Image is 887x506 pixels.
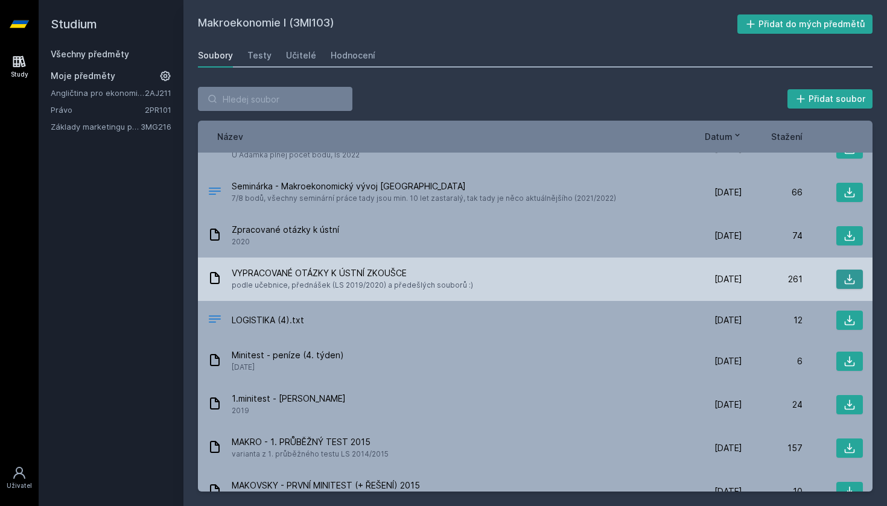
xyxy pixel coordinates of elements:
[714,230,742,242] span: [DATE]
[742,273,803,285] div: 261
[232,349,344,361] span: Minitest - peníze (4. týden)
[198,49,233,62] div: Soubory
[208,184,222,201] div: .DOCX
[771,130,803,143] button: Stažení
[232,224,339,236] span: Zpracované otázky k ústní
[232,279,473,291] span: podle učebnice, přednášek (LS 2019/2020) a předešlých souborů :)
[232,361,344,373] span: [DATE]
[787,89,873,109] button: Přidat soubor
[51,87,145,99] a: Angličtina pro ekonomická studia 1 (B2/C1)
[51,104,145,116] a: Právo
[742,442,803,454] div: 157
[198,14,737,34] h2: Makroekonomie I (3MI103)
[232,192,616,204] span: 7/8 bodů, všechny seminární práce tady jsou min. 10 let zastaralý, tak tady je něco aktuálnějšího...
[232,436,389,448] span: MAKRO - 1. PRŮBĚŽNÝ TEST 2015
[232,236,339,248] span: 2020
[714,314,742,326] span: [DATE]
[232,448,389,460] span: varianta z 1. průběžného testu LS 2014/2015
[742,230,803,242] div: 74
[145,88,171,98] a: 2AJ211
[331,43,375,68] a: Hodnocení
[714,273,742,285] span: [DATE]
[145,105,171,115] a: 2PR101
[232,314,304,326] span: LOGISTIKA (4).txt
[217,130,243,143] button: Název
[742,314,803,326] div: 12
[2,48,36,85] a: Study
[714,186,742,198] span: [DATE]
[705,130,742,143] button: Datum
[208,312,222,329] div: TXT
[141,122,171,131] a: 3MG216
[742,355,803,367] div: 6
[331,49,375,62] div: Hodnocení
[232,267,473,279] span: VYPRACOVANÉ OTÁZKY K ÚSTNÍ ZKOUŠCE
[7,481,32,490] div: Uživatel
[742,485,803,498] div: 10
[714,442,742,454] span: [DATE]
[286,49,316,62] div: Učitelé
[232,149,374,161] span: U Adámka plnej počet bodů, ls 2022
[232,393,346,405] span: 1.minitest - [PERSON_NAME]
[232,180,616,192] span: Seminárka - Makroekonomický vývoj [GEOGRAPHIC_DATA]
[737,14,873,34] button: Přidat do mých předmětů
[51,121,141,133] a: Základy marketingu pro informatiky a statistiky
[714,399,742,411] span: [DATE]
[198,43,233,68] a: Soubory
[742,399,803,411] div: 24
[705,130,733,143] span: Datum
[247,43,272,68] a: Testy
[198,87,352,111] input: Hledej soubor
[232,479,420,492] span: MAKOVSKY - PRVNÍ MINITEST (+ ŘEŠENÍ) 2015
[51,70,115,82] span: Moje předměty
[11,70,28,79] div: Study
[714,485,742,498] span: [DATE]
[247,49,272,62] div: Testy
[2,460,36,496] a: Uživatel
[742,186,803,198] div: 66
[232,405,346,417] span: 2019
[714,355,742,367] span: [DATE]
[286,43,316,68] a: Učitelé
[51,49,129,59] a: Všechny předměty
